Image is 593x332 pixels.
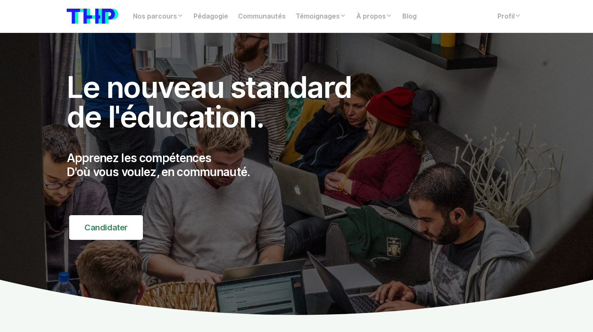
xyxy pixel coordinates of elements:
[189,8,233,25] a: Pédagogie
[233,8,291,25] a: Communautés
[67,9,118,24] img: logo
[291,8,351,25] a: Témoignages
[128,8,189,25] a: Nos parcours
[397,8,422,25] a: Blog
[67,72,370,132] h1: Le nouveau standard de l'éducation.
[67,151,370,179] p: Apprenez les compétences D'où vous voulez, en communauté.
[493,8,526,25] a: Profil
[351,8,397,25] a: À propos
[69,215,143,240] a: Candidater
